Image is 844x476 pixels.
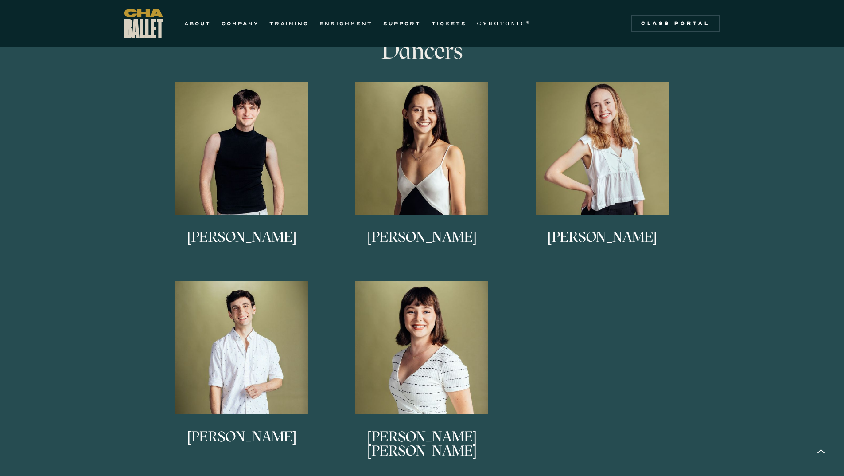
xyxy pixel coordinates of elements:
a: TRAINING [269,18,309,29]
a: [PERSON_NAME] [156,281,328,468]
a: ENRICHMENT [319,18,373,29]
h3: [PERSON_NAME] [187,230,296,259]
a: Class Portal [631,15,720,32]
h3: [PERSON_NAME] [187,429,296,459]
a: COMPANY [222,18,259,29]
h3: [PERSON_NAME] [548,230,657,259]
strong: GYROTONIC [477,20,526,27]
a: [PERSON_NAME] [336,82,508,268]
a: TICKETS [432,18,467,29]
a: [PERSON_NAME] [PERSON_NAME] [336,281,508,468]
h3: [PERSON_NAME] [367,230,477,259]
a: [PERSON_NAME] [156,82,328,268]
a: GYROTONIC® [477,18,531,29]
h3: [PERSON_NAME] [PERSON_NAME] [336,429,508,459]
sup: ® [526,20,531,24]
a: ABOUT [184,18,211,29]
h3: Dancers [278,37,566,64]
a: SUPPORT [383,18,421,29]
div: Class Portal [637,20,715,27]
a: home [124,9,163,38]
a: [PERSON_NAME] [517,82,688,268]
